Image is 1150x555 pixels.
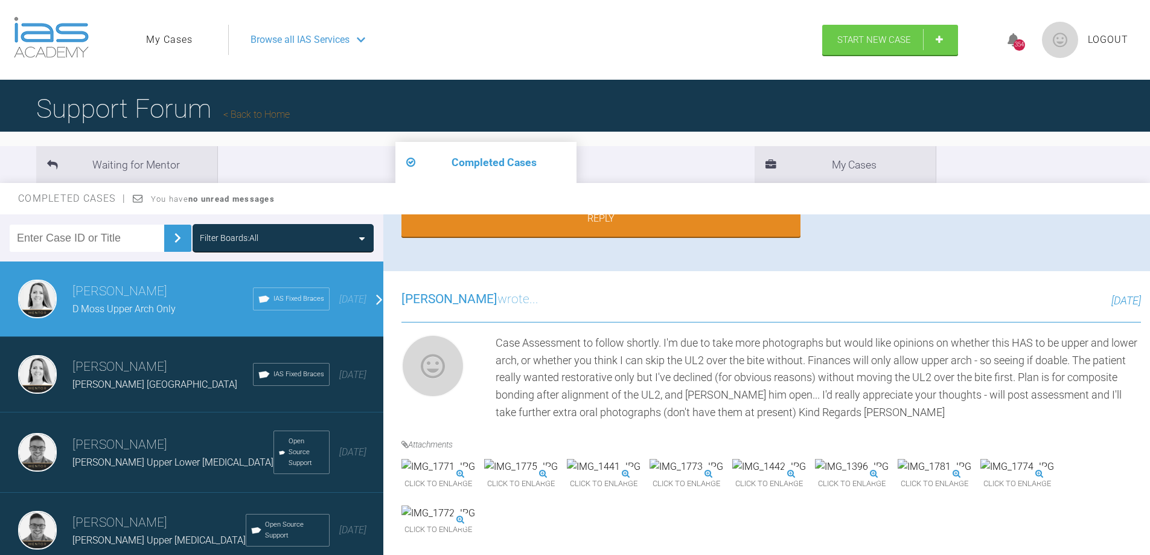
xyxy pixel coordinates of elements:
span: You have [151,194,275,204]
div: Case Assessment to follow shortly. I'm due to take more photographs but would like opinions on wh... [496,335,1141,422]
img: chevronRight.28bd32b0.svg [168,228,187,248]
span: D Moss Upper Arch Only [72,303,176,315]
span: [DATE] [339,524,366,536]
img: IMG_1775.JPG [484,459,558,475]
h3: [PERSON_NAME] [72,357,253,377]
img: Sebastian Wilkins [18,433,57,472]
span: Click to enlarge [650,475,723,493]
h3: [PERSON_NAME] [72,281,253,302]
span: [DATE] [1111,294,1141,307]
span: Click to enlarge [732,475,806,493]
img: Emma Dougherty [18,355,57,394]
div: 354 [1014,39,1025,51]
img: IMG_1441.JPG [567,459,640,475]
span: Click to enlarge [980,475,1054,493]
span: Click to enlarge [401,521,475,539]
li: Waiting for Mentor [36,146,217,183]
div: Filter Boards: All [200,231,258,245]
a: Back to Home [223,109,290,120]
span: [PERSON_NAME] Upper [MEDICAL_DATA] [72,534,246,546]
img: IMG_1771.JPG [401,459,475,475]
span: [DATE] [339,294,366,305]
strong: no unread messages [188,194,275,204]
h3: [PERSON_NAME] [72,435,273,455]
h1: Support Forum [36,88,290,130]
span: Browse all IAS Services [251,32,350,48]
span: [DATE] [339,446,366,458]
span: [PERSON_NAME] [401,292,497,306]
img: IMG_1781.JPG [898,459,971,475]
img: IMG_1442.JPG [732,459,806,475]
li: Completed Cases [395,142,577,183]
span: IAS Fixed Braces [273,294,324,304]
input: Enter Case ID or Title [10,225,164,252]
span: Click to enlarge [815,475,889,493]
span: IAS Fixed Braces [273,369,324,380]
img: IMG_1396.JPG [815,459,889,475]
img: profile.png [1042,22,1078,58]
span: [PERSON_NAME] Upper Lower [MEDICAL_DATA] [72,457,273,468]
span: Click to enlarge [484,475,558,493]
img: logo-light.3e3ef733.png [14,17,89,58]
a: Reply [401,200,800,237]
h3: wrote... [401,289,538,310]
img: IMG_1774.JPG [980,459,1054,475]
h4: Attachments [401,438,1141,451]
li: My Cases [755,146,936,183]
span: [PERSON_NAME] [GEOGRAPHIC_DATA] [72,379,237,390]
span: Completed Cases [18,193,126,204]
span: Click to enlarge [401,475,475,493]
h3: [PERSON_NAME] [72,513,246,533]
img: Emma Dougherty [18,280,57,318]
img: IMG_1772.JPG [401,505,475,521]
img: Sebastian Wilkins [18,511,57,550]
img: Sarah Dobson [401,335,464,397]
span: Open Source Support [289,436,324,469]
span: Open Source Support [265,519,324,541]
a: Logout [1088,32,1128,48]
a: My Cases [146,32,193,48]
img: IMG_1773.JPG [650,459,723,475]
span: Start New Case [837,34,911,45]
span: [DATE] [339,369,366,380]
span: Click to enlarge [567,475,640,493]
span: Click to enlarge [898,475,971,493]
a: Start New Case [822,25,958,55]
